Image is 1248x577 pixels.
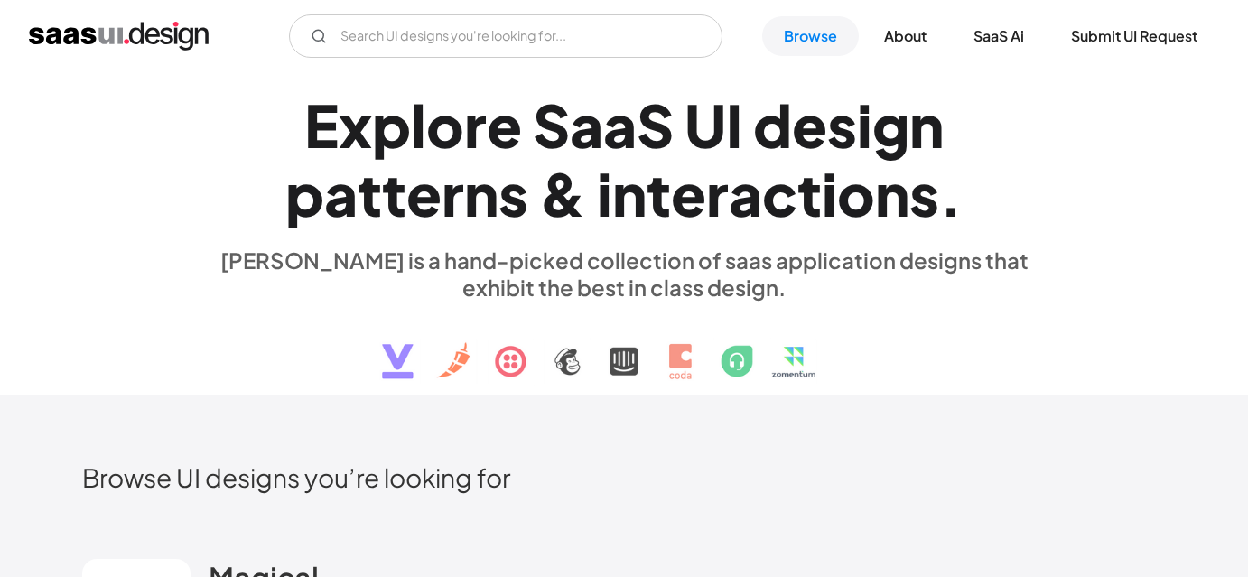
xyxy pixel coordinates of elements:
[372,90,411,160] div: p
[406,159,442,228] div: e
[539,159,586,228] div: &
[706,159,729,228] div: r
[729,159,762,228] div: a
[762,16,859,56] a: Browse
[872,90,909,160] div: g
[603,90,637,160] div: a
[647,159,671,228] div: t
[382,159,406,228] div: t
[304,90,339,160] div: E
[209,90,1039,229] h1: Explore SaaS UI design patterns & interactions.
[533,90,570,160] div: S
[464,159,498,228] div: n
[939,159,963,228] div: .
[209,247,1039,301] div: [PERSON_NAME] is a hand-picked collection of saas application designs that exhibit the best in cl...
[797,159,822,228] div: t
[862,16,948,56] a: About
[909,90,944,160] div: n
[570,90,603,160] div: a
[837,159,875,228] div: o
[1049,16,1219,56] a: Submit UI Request
[82,461,1166,493] h2: Browse UI designs you’re looking for
[827,90,857,160] div: s
[339,90,372,160] div: x
[792,90,827,160] div: e
[464,90,487,160] div: r
[762,159,797,228] div: c
[442,159,464,228] div: r
[637,90,674,160] div: S
[952,16,1046,56] a: SaaS Ai
[612,159,647,228] div: n
[358,159,382,228] div: t
[822,159,837,228] div: i
[426,90,464,160] div: o
[487,90,522,160] div: e
[411,90,426,160] div: l
[909,159,939,228] div: s
[726,90,742,160] div: I
[597,159,612,228] div: i
[350,301,898,395] img: text, icon, saas logo
[671,159,706,228] div: e
[875,159,909,228] div: n
[285,159,324,228] div: p
[29,22,209,51] a: home
[289,14,722,58] form: Email Form
[685,90,726,160] div: U
[857,90,872,160] div: i
[324,159,358,228] div: a
[498,159,528,228] div: s
[753,90,792,160] div: d
[289,14,722,58] input: Search UI designs you're looking for...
